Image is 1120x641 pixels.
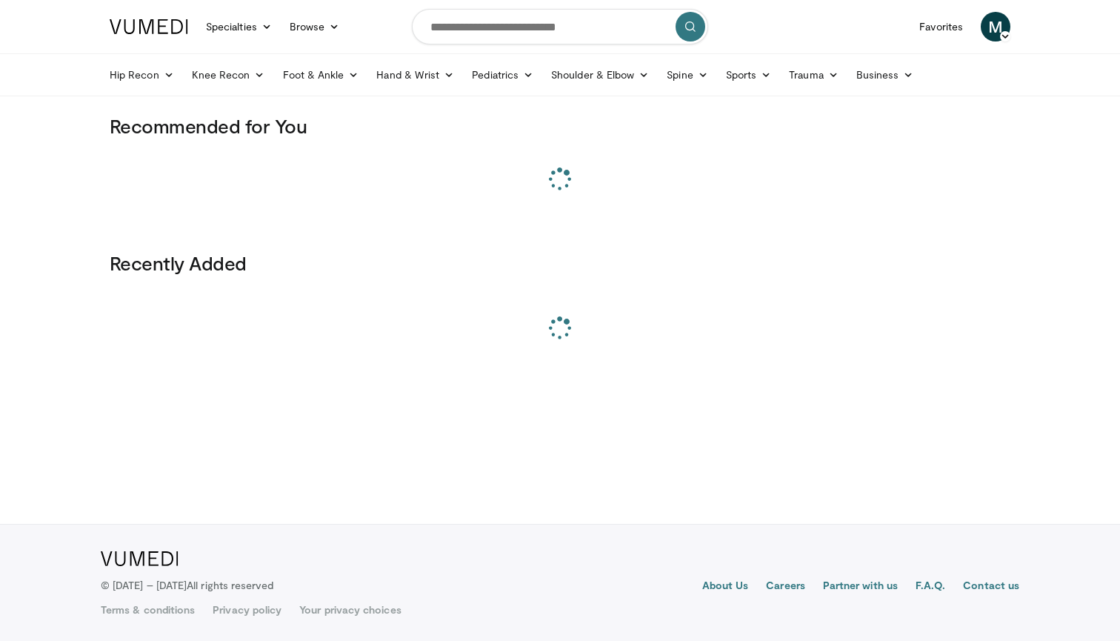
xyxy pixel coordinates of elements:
a: Knee Recon [183,60,274,90]
h3: Recently Added [110,251,1010,275]
span: All rights reserved [187,579,273,591]
a: Specialties [197,12,281,41]
input: Search topics, interventions [412,9,708,44]
a: Foot & Ankle [274,60,368,90]
a: Hip Recon [101,60,183,90]
a: M [981,12,1010,41]
a: Browse [281,12,349,41]
a: F.A.Q. [916,578,945,596]
a: Privacy policy [213,602,281,617]
a: Favorites [910,12,972,41]
a: Shoulder & Elbow [542,60,658,90]
img: VuMedi Logo [101,551,179,566]
p: © [DATE] – [DATE] [101,578,274,593]
a: Hand & Wrist [367,60,463,90]
a: Pediatrics [463,60,542,90]
a: Sports [717,60,781,90]
a: Trauma [780,60,847,90]
a: Your privacy choices [299,602,401,617]
img: VuMedi Logo [110,19,188,34]
a: About Us [702,578,749,596]
a: Terms & conditions [101,602,195,617]
a: Careers [766,578,805,596]
a: Contact us [963,578,1019,596]
a: Spine [658,60,716,90]
a: Partner with us [823,578,898,596]
a: Business [847,60,923,90]
h3: Recommended for You [110,114,1010,138]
